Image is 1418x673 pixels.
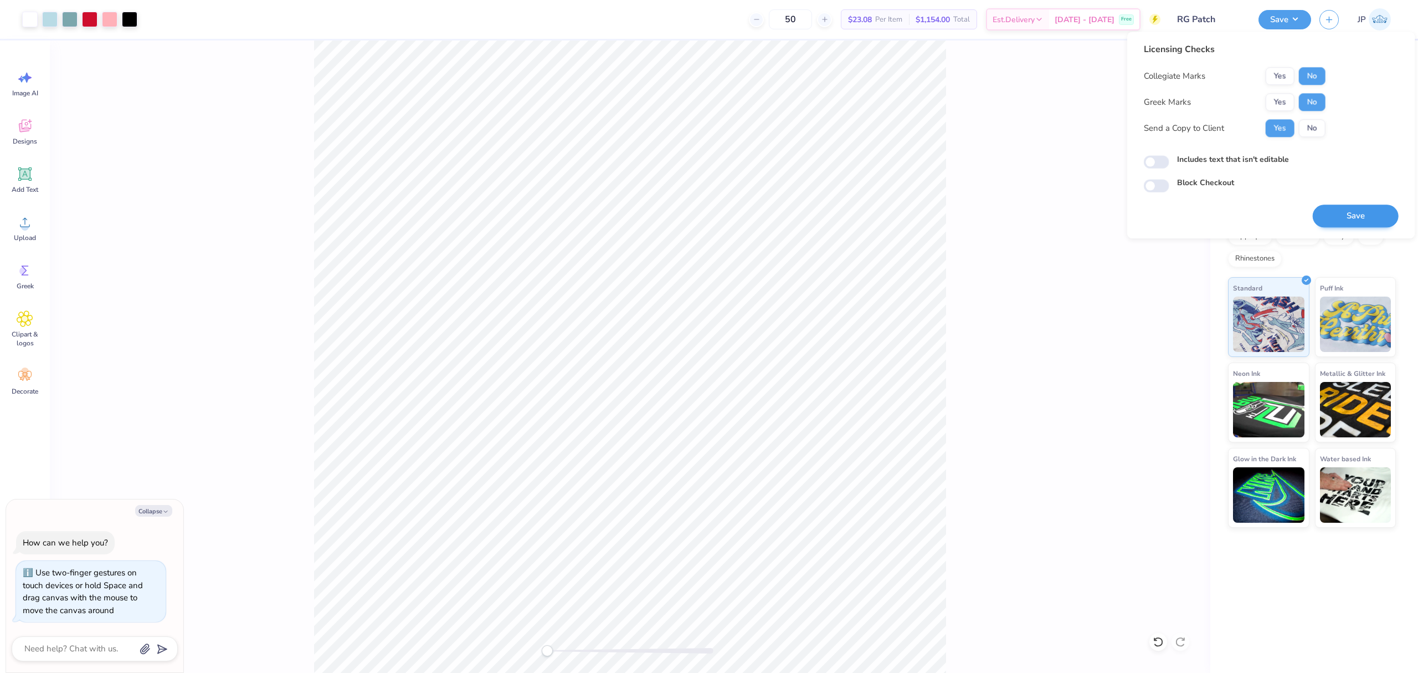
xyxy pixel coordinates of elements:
img: John Paul Torres [1369,8,1391,30]
span: Total [953,14,970,26]
img: Water based Ink [1320,467,1391,523]
span: JP [1358,13,1366,26]
button: No [1299,119,1325,137]
button: Yes [1266,119,1294,137]
span: Image AI [12,89,38,98]
span: Free [1121,16,1132,23]
span: Water based Ink [1320,453,1371,465]
span: Add Text [12,185,38,194]
span: $1,154.00 [916,14,950,26]
label: Includes text that isn't editable [1177,154,1289,165]
div: Licensing Checks [1144,43,1325,56]
span: Per Item [875,14,902,26]
button: Yes [1266,93,1294,111]
img: Standard [1233,297,1304,352]
span: $23.08 [848,14,872,26]
span: Puff Ink [1320,282,1343,294]
button: Save [1313,205,1399,227]
span: Clipart & logos [7,330,43,348]
img: Puff Ink [1320,297,1391,352]
input: Untitled Design [1169,8,1250,30]
span: Designs [13,137,37,146]
div: How can we help you? [23,537,108,548]
img: Metallic & Glitter Ink [1320,382,1391,437]
span: Glow in the Dark Ink [1233,453,1296,465]
input: – – [769,9,812,29]
span: Greek [17,282,34,290]
button: Yes [1266,67,1294,85]
span: Standard [1233,282,1262,294]
a: JP [1353,8,1396,30]
span: Neon Ink [1233,368,1260,379]
span: [DATE] - [DATE] [1055,14,1114,26]
button: Collapse [135,505,172,517]
span: Metallic & Glitter Ink [1320,368,1385,379]
div: Greek Marks [1144,96,1191,109]
div: Rhinestones [1228,251,1282,267]
img: Glow in the Dark Ink [1233,467,1304,523]
span: Est. Delivery [993,14,1035,26]
img: Neon Ink [1233,382,1304,437]
button: No [1299,93,1325,111]
label: Block Checkout [1177,177,1234,189]
div: Use two-finger gestures on touch devices or hold Space and drag canvas with the mouse to move the... [23,567,143,616]
span: Decorate [12,387,38,396]
span: Upload [14,233,36,242]
div: Accessibility label [542,645,553,656]
div: Send a Copy to Client [1144,122,1224,135]
button: No [1299,67,1325,85]
button: Save [1258,10,1311,29]
div: Collegiate Marks [1144,70,1205,83]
